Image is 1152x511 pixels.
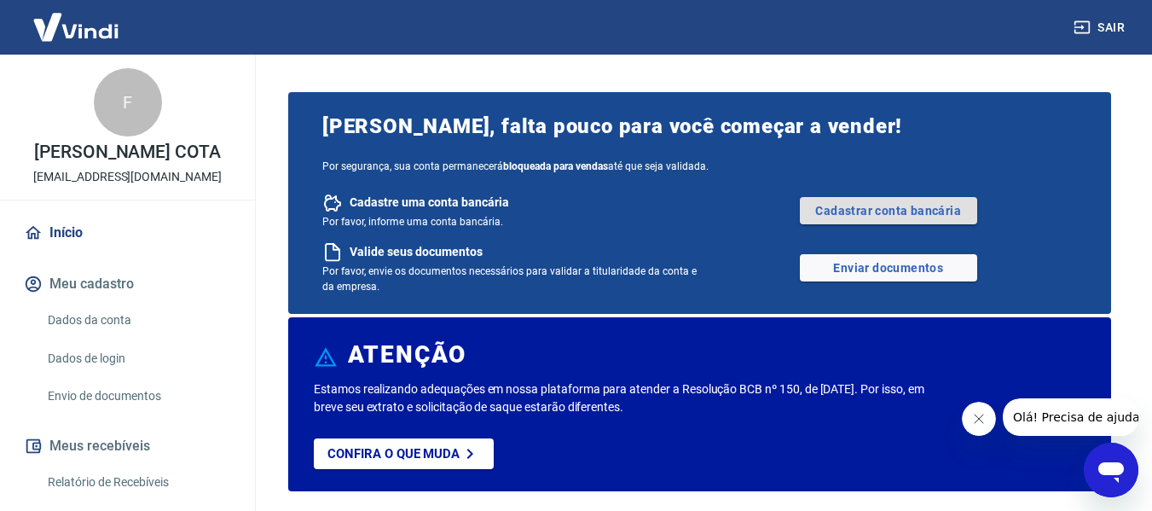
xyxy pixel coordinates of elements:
[41,379,234,414] a: Envio de documentos
[314,438,494,469] a: Confira o que muda
[20,1,131,53] img: Vindi
[33,168,222,186] p: [EMAIL_ADDRESS][DOMAIN_NAME]
[314,380,931,416] p: Estamos realizando adequações em nossa plataforma para atender a Resolução BCB nº 150, de [DATE]....
[350,244,483,260] span: Valide seus documentos
[503,160,608,172] b: bloqueada para vendas
[1003,398,1138,436] iframe: Mensagem da empresa
[1084,443,1138,497] iframe: Botão para abrir a janela de mensagens
[322,113,1077,140] span: [PERSON_NAME], falta pouco para você começar a vender!
[322,265,697,293] span: Por favor, envie os documentos necessários para validar a titularidade da conta e da empresa.
[350,195,509,211] span: Cadastre uma conta bancária
[800,197,977,224] a: Cadastrar conta bancária
[41,465,234,500] a: Relatório de Recebíveis
[1070,12,1132,44] button: Sair
[348,346,466,363] h6: ATENÇÃO
[10,12,143,26] span: Olá! Precisa de ajuda?
[34,143,221,161] p: [PERSON_NAME] COTA
[20,427,234,465] button: Meus recebíveis
[41,341,234,376] a: Dados de login
[94,68,162,136] div: F
[20,265,234,303] button: Meu cadastro
[322,216,503,228] span: Por favor, informe uma conta bancária.
[20,214,234,252] a: Início
[962,402,996,436] iframe: Fechar mensagem
[41,303,234,338] a: Dados da conta
[322,160,1077,172] span: Por segurança, sua conta permanecerá até que seja validada.
[800,254,977,282] a: Enviar documentos
[327,446,460,462] p: Confira o que muda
